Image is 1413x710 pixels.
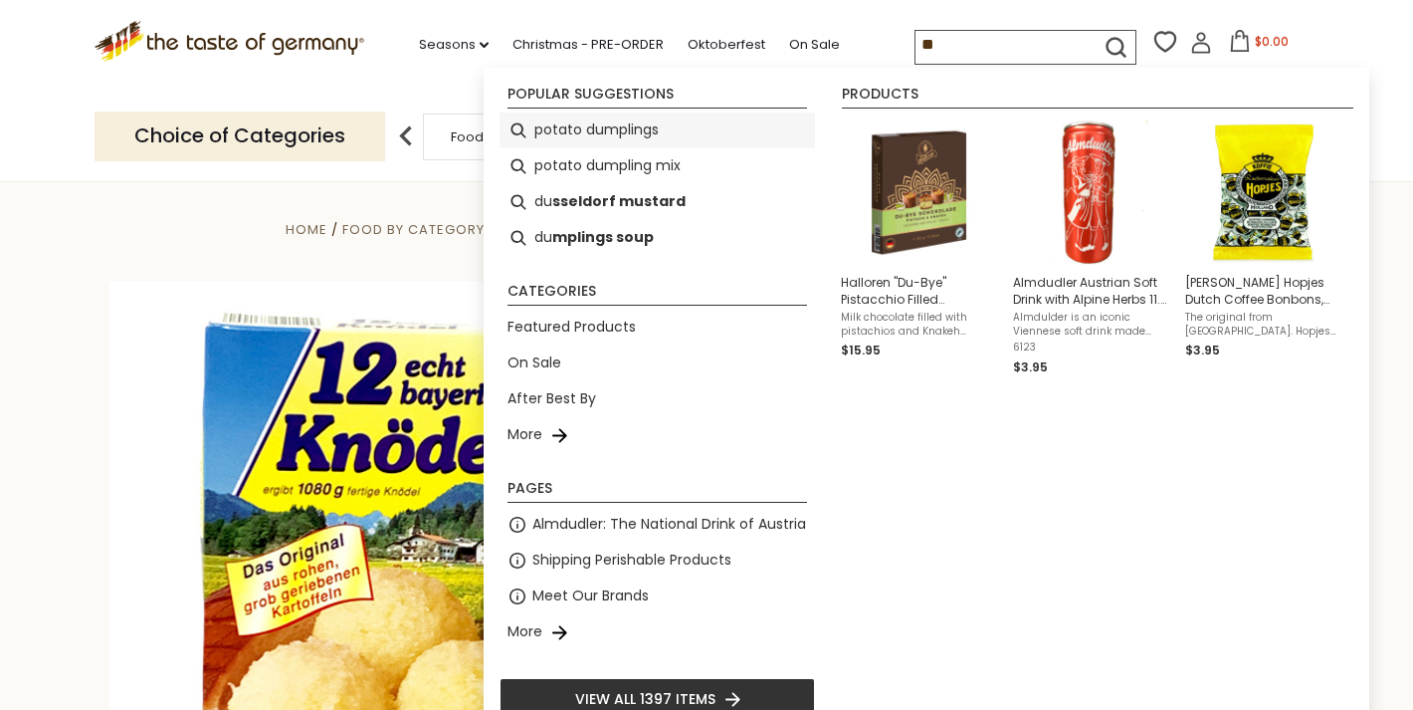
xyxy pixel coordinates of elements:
li: Almdudler Austrian Soft Drink with Alpine Herbs 11.2 fl oz [1005,113,1177,385]
a: Oktoberfest [688,34,765,56]
li: Categories [507,284,807,306]
li: dumplings soup [500,220,815,256]
a: Meet Our Brands [532,585,649,607]
li: Popular suggestions [507,87,807,109]
span: The original from [GEOGRAPHIC_DATA]. Hopjes (also known as Haagsches Hopje) are tasty Dutch coffe... [1185,311,1341,339]
span: $3.95 [1013,358,1048,375]
img: Halloren Du-Bye Chocolate [847,120,991,265]
li: Products [842,87,1353,109]
a: Food By Category [342,220,485,239]
img: Rademaker "Hopjes" Dutch Coffee Bonbons [1191,120,1335,265]
a: Food By Category [451,129,566,144]
li: Shipping Perishable Products [500,543,815,579]
b: mplings soup [552,226,654,249]
p: Choice of Categories [95,112,385,160]
li: Meet Our Brands [500,579,815,614]
li: potato dumpling mix [500,148,815,184]
span: $15.95 [841,342,881,358]
span: [PERSON_NAME] Hopjes Dutch Coffee Bonbons, 7.05 oz [1185,274,1341,308]
span: Milk chocolate filled with pistachios and Knakeh (crunchy shredded phyllo dough). [GEOGRAPHIC_DAT... [841,311,997,339]
li: dusseldorf mustard [500,184,815,220]
a: Seasons [419,34,489,56]
img: previous arrow [386,117,426,156]
span: 6123 [1013,341,1169,355]
li: More [500,614,815,650]
a: After Best By [507,387,596,410]
b: sseldorf mustard [552,190,686,213]
a: Featured Products [507,316,636,339]
span: View all 1397 items [575,688,715,710]
span: Almdudler Austrian Soft Drink with Alpine Herbs 11.2 fl oz [1013,274,1169,308]
button: $0.00 [1216,30,1301,60]
a: Almdudler Austrian Soft Drink with Alpine Herbs 11.2 fl ozAlmdulder is an iconic Viennese soft dr... [1013,120,1169,377]
span: $0.00 [1255,33,1289,50]
li: On Sale [500,346,815,381]
span: Almdulder is an iconic Viennese soft drink made from a blend of 32 natural alpine herbs, beet sug... [1013,311,1169,339]
a: Halloren Du-Bye ChocolateHalloren "Du-Bye" Pistacchio Filled Chocolates, 4.6ozMilk chocolate fill... [841,120,997,377]
a: Rademaker "Hopjes" Dutch Coffee Bonbons[PERSON_NAME] Hopjes Dutch Coffee Bonbons, 7.05 ozThe orig... [1185,120,1341,377]
li: Featured Products [500,310,815,346]
li: More [500,417,815,453]
li: Rademaker Hopjes Dutch Coffee Bonbons, 7.05 oz [1177,113,1349,385]
a: Shipping Perishable Products [532,549,731,572]
a: Almdudler: The National Drink of Austria [532,513,806,536]
li: After Best By [500,381,815,417]
li: Halloren "Du-Bye" Pistacchio Filled Chocolates, 4.6oz [833,113,1005,385]
a: Christmas - PRE-ORDER [512,34,664,56]
li: potato dumplings [500,113,815,148]
li: Pages [507,481,807,503]
a: On Sale [507,352,561,374]
a: Home [286,220,327,239]
a: On Sale [789,34,840,56]
span: $3.95 [1185,342,1220,358]
li: Almdudler: The National Drink of Austria [500,507,815,543]
span: Halloren "Du-Bye" Pistacchio Filled Chocolates, 4.6oz [841,274,997,308]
